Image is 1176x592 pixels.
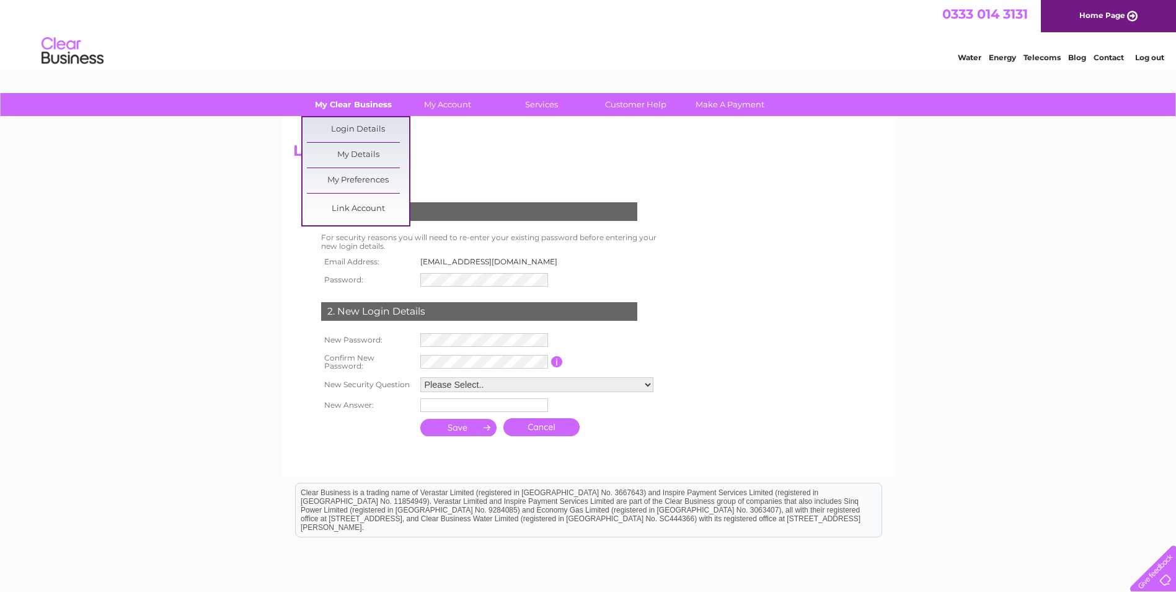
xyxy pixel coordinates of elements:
th: Password: [318,270,417,290]
a: Services [490,93,593,116]
a: My Details [307,143,409,168]
a: 0333 014 3131 [942,6,1028,22]
th: New Password: [318,330,417,350]
div: 2. New Login Details [321,302,637,321]
a: Contact [1094,53,1124,62]
a: My Account [396,93,498,116]
div: 1. Security Check [321,202,637,221]
div: Clear Business is a trading name of Verastar Limited (registered in [GEOGRAPHIC_DATA] No. 3667643... [296,7,882,60]
a: Log out [1135,53,1164,62]
a: Energy [989,53,1016,62]
a: Customer Help [585,93,687,116]
th: Confirm New Password: [318,350,417,375]
td: [EMAIL_ADDRESS][DOMAIN_NAME] [417,254,568,270]
a: Login Details [307,117,409,142]
img: logo.png [41,32,104,70]
a: Make A Payment [679,93,781,116]
a: Telecoms [1023,53,1061,62]
a: Water [958,53,981,62]
th: New Answer: [318,395,417,415]
th: Email Address: [318,254,417,270]
input: Submit [420,419,497,436]
a: Blog [1068,53,1086,62]
h2: Login Details [293,142,883,166]
input: Information [551,356,563,367]
a: Cancel [503,418,580,436]
a: My Clear Business [302,93,404,116]
a: My Preferences [307,168,409,193]
th: New Security Question [318,374,417,395]
td: For security reasons you will need to re-enter your existing password before entering your new lo... [318,230,670,254]
a: Link Account [307,197,409,222]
